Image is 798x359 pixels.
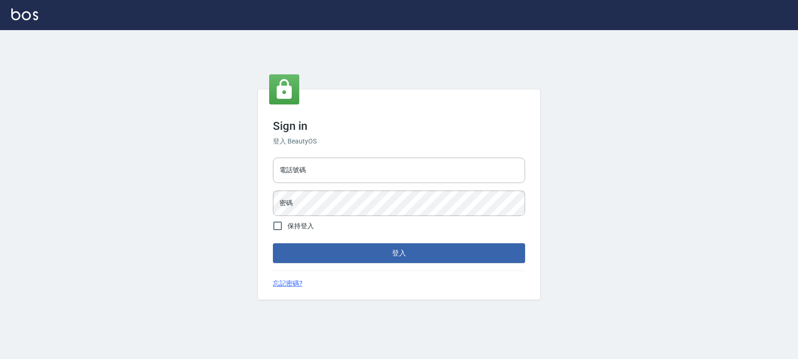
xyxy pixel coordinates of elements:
button: 登入 [273,243,525,263]
span: 保持登入 [287,221,314,231]
h6: 登入 BeautyOS [273,136,525,146]
h3: Sign in [273,120,525,133]
a: 忘記密碼? [273,279,303,288]
img: Logo [11,8,38,20]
